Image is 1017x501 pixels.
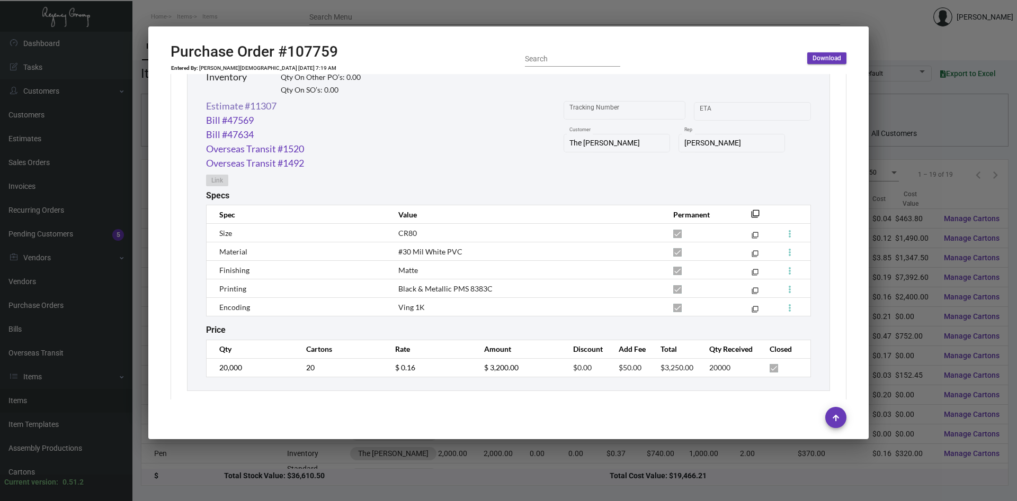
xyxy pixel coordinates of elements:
[752,271,759,278] mat-icon: filter_none
[171,65,199,71] td: Entered By:
[650,340,699,358] th: Total
[398,284,493,293] span: Black & Metallic PMS 8383C
[385,340,474,358] th: Rate
[398,247,462,256] span: #30 Mil White PVC
[219,284,246,293] span: Printing
[206,190,229,201] h2: Specs
[619,363,641,372] span: $50.00
[700,107,733,115] input: Start date
[699,340,759,358] th: Qty Received
[752,252,759,259] mat-icon: filter_none
[813,54,841,63] span: Download
[663,205,735,224] th: Permanent
[206,113,254,127] a: Bill #47569
[296,340,385,358] th: Cartons
[661,363,693,372] span: $3,250.00
[709,363,730,372] span: 20000
[171,43,338,61] h2: Purchase Order #107759
[563,340,608,358] th: Discount
[608,340,650,358] th: Add Fee
[398,266,418,275] span: Matte
[474,340,563,358] th: Amount
[742,107,792,115] input: End date
[398,229,417,238] span: CR80
[219,229,232,238] span: Size
[281,73,361,82] h2: Qty On Other PO’s: 0.00
[4,477,58,488] div: Current version:
[206,127,254,142] a: Bill #47634
[752,308,759,315] mat-icon: filter_none
[206,325,226,335] h2: Price
[206,142,304,156] a: Overseas Transit #1520
[751,213,760,221] mat-icon: filter_none
[219,266,249,275] span: Finishing
[219,247,247,256] span: Material
[206,175,228,186] button: Link
[398,303,425,312] span: Ving 1K
[807,52,846,64] button: Download
[206,71,247,83] h2: Inventory
[63,477,84,488] div: 0.51.2
[573,363,592,372] span: $0.00
[281,86,361,95] h2: Qty On SO’s: 0.00
[211,176,223,185] span: Link
[207,205,388,224] th: Spec
[388,205,663,224] th: Value
[759,340,810,358] th: Closed
[199,65,337,71] td: [PERSON_NAME][DEMOGRAPHIC_DATA] [DATE] 7:19 AM
[206,99,276,113] a: Estimate #11307
[752,289,759,296] mat-icon: filter_none
[206,156,304,170] a: Overseas Transit #1492
[752,234,759,241] mat-icon: filter_none
[219,303,250,312] span: Encoding
[207,340,296,358] th: Qty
